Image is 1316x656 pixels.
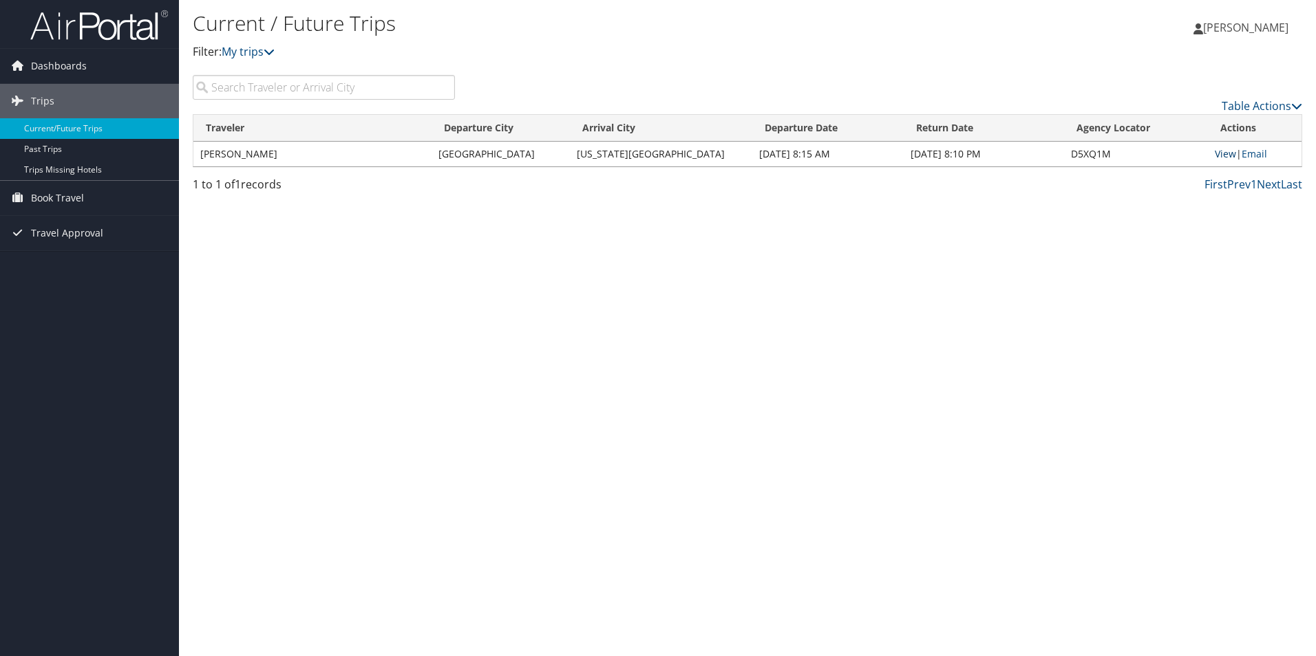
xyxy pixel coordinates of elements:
[193,75,455,100] input: Search Traveler or Arrival City
[193,43,933,61] p: Filter:
[1257,177,1281,192] a: Next
[1227,177,1251,192] a: Prev
[1251,177,1257,192] a: 1
[752,115,904,142] th: Departure Date: activate to sort column descending
[193,115,432,142] th: Traveler: activate to sort column ascending
[31,49,87,83] span: Dashboards
[235,177,241,192] span: 1
[1222,98,1302,113] a: Table Actions
[30,9,168,41] img: airportal-logo.png
[904,115,1064,142] th: Return Date: activate to sort column ascending
[31,181,84,215] span: Book Travel
[904,142,1064,166] td: [DATE] 8:10 PM
[1215,147,1236,160] a: View
[1064,142,1207,166] td: D5XQ1M
[1064,115,1207,142] th: Agency Locator: activate to sort column ascending
[1208,142,1302,166] td: |
[432,115,571,142] th: Departure City: activate to sort column ascending
[752,142,904,166] td: [DATE] 8:15 AM
[193,9,933,38] h1: Current / Future Trips
[193,142,432,166] td: [PERSON_NAME]
[1193,7,1302,48] a: [PERSON_NAME]
[222,44,275,59] a: My trips
[570,142,752,166] td: [US_STATE][GEOGRAPHIC_DATA]
[570,115,752,142] th: Arrival City: activate to sort column ascending
[1203,20,1288,35] span: [PERSON_NAME]
[1242,147,1267,160] a: Email
[31,84,54,118] span: Trips
[432,142,571,166] td: [GEOGRAPHIC_DATA]
[1281,177,1302,192] a: Last
[193,176,455,199] div: 1 to 1 of records
[31,216,103,250] span: Travel Approval
[1204,177,1227,192] a: First
[1208,115,1302,142] th: Actions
